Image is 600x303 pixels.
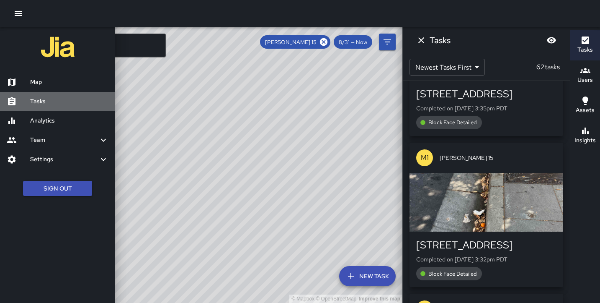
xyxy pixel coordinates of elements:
h6: Tasks [430,34,451,47]
button: New Task [339,266,396,286]
h6: Map [30,78,108,87]
span: Block Face Detailed [423,119,482,126]
span: [PERSON_NAME] 15 [440,154,556,162]
h6: Settings [30,155,98,164]
h6: Tasks [577,45,593,55]
div: [STREET_ADDRESS] [416,238,556,252]
h6: Assets [576,106,595,115]
h6: Insights [574,136,596,145]
span: Block Face Detailed [423,270,482,277]
h6: Team [30,136,98,145]
p: 62 tasks [533,62,563,72]
p: Completed on [DATE] 3:35pm PDT [416,104,556,112]
button: Sign Out [23,181,92,196]
img: jia-logo [41,30,75,64]
button: Blur [543,32,560,49]
h6: Analytics [30,116,108,125]
p: Completed on [DATE] 3:32pm PDT [416,255,556,264]
div: Newest Tasks First [409,59,485,76]
h6: Users [577,76,593,85]
div: [STREET_ADDRESS] [416,87,556,101]
button: Dismiss [413,32,430,49]
h6: Tasks [30,97,108,106]
p: M1 [421,153,429,163]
